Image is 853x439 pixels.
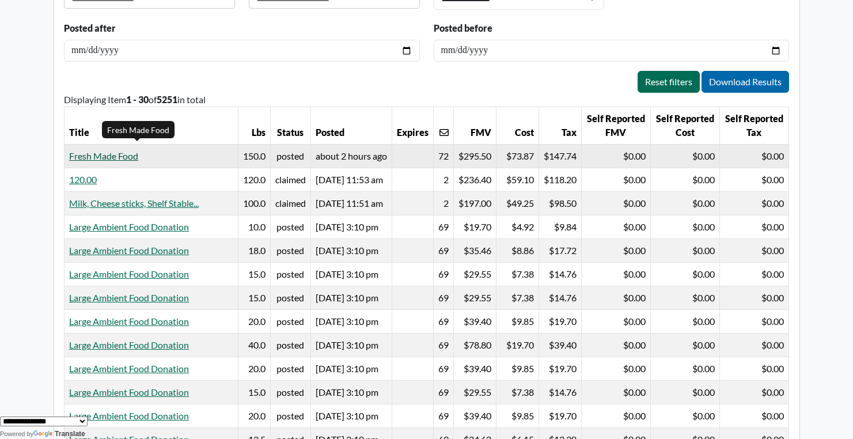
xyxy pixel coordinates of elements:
[433,262,453,286] td: 69
[539,262,581,286] td: $14.76
[433,309,453,333] td: 69
[270,239,310,262] td: posted
[539,333,581,357] td: $39.40
[270,168,310,191] td: claimed
[496,404,539,427] td: $9.85
[69,387,189,398] a: Large Ambient Food Donation
[310,262,392,286] td: [DATE] 3:10 pm
[64,21,116,35] label: Posted after
[238,333,270,357] td: 40.0
[719,333,788,357] td: $0.00
[126,94,149,105] b: 1 - 30
[310,215,392,239] td: [DATE] 3:10 pm
[581,333,650,357] td: $0.00
[433,380,453,404] td: 69
[581,168,650,191] td: $0.00
[453,286,496,309] td: $29.55
[238,215,270,239] td: 10.0
[539,286,581,309] td: $14.76
[719,144,788,168] td: $0.00
[238,239,270,262] td: 18.0
[650,309,719,333] td: $0.00
[453,309,496,333] td: $39.40
[433,168,453,191] td: 2
[453,262,496,286] td: $29.55
[719,215,788,239] td: $0.00
[453,144,496,168] td: $295.50
[238,191,270,215] td: 100.0
[650,215,719,239] td: $0.00
[719,380,788,404] td: $0.00
[69,410,189,421] a: Large Ambient Food Donation
[69,292,189,303] a: Large Ambient Food Donation
[270,333,310,357] td: posted
[539,107,581,144] th: Tax
[270,107,310,144] th: Status
[310,107,392,144] th: Posted
[496,215,539,239] td: $4.92
[238,380,270,404] td: 15.0
[69,316,189,327] a: Large Ambient Food Donation
[102,121,175,138] div: Fresh Made Food
[496,380,539,404] td: $7.38
[33,430,55,438] img: Google Translate
[539,309,581,333] td: $19.70
[719,286,788,309] td: $0.00
[310,309,392,333] td: [DATE] 3:10 pm
[719,168,788,191] td: $0.00
[581,357,650,380] td: $0.00
[453,215,496,239] td: $19.70
[33,430,85,438] a: Translate
[581,309,650,333] td: $0.00
[581,262,650,286] td: $0.00
[65,107,238,144] th: Title
[238,144,270,168] td: 150.0
[69,268,189,279] a: Large Ambient Food Donation
[581,380,650,404] td: $0.00
[238,262,270,286] td: 15.0
[270,286,310,309] td: posted
[453,333,496,357] td: $78.80
[270,380,310,404] td: posted
[270,262,310,286] td: posted
[310,380,392,404] td: [DATE] 3:10 pm
[433,286,453,309] td: 69
[270,404,310,427] td: posted
[310,144,392,168] td: about 2 hours ago
[638,71,700,93] a: Reset filters
[238,286,270,309] td: 15.0
[238,107,270,144] th: Lbs
[270,357,310,380] td: posted
[453,404,496,427] td: $39.40
[650,262,719,286] td: $0.00
[650,333,719,357] td: $0.00
[581,215,650,239] td: $0.00
[719,357,788,380] td: $0.00
[433,333,453,357] td: 69
[69,339,189,350] a: Large Ambient Food Donation
[650,107,719,144] th: Self Reported Cost
[650,286,719,309] td: $0.00
[650,404,719,427] td: $0.00
[539,380,581,404] td: $14.76
[433,144,453,168] td: 72
[69,198,199,209] a: Milk, Cheese sticks, Shelf Stable...
[496,357,539,380] td: $9.85
[310,168,392,191] td: [DATE] 11:53 am
[650,357,719,380] td: $0.00
[433,215,453,239] td: 69
[496,144,539,168] td: $73.87
[539,239,581,262] td: $17.72
[496,239,539,262] td: $8.86
[496,286,539,309] td: $7.38
[69,245,189,256] a: Large Ambient Food Donation
[453,107,496,144] th: FMV
[719,262,788,286] td: $0.00
[69,174,97,185] a: 120.00
[719,404,788,427] td: $0.00
[270,191,310,215] td: claimed
[496,333,539,357] td: $19.70
[434,21,492,35] label: Posted before
[581,144,650,168] td: $0.00
[581,286,650,309] td: $0.00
